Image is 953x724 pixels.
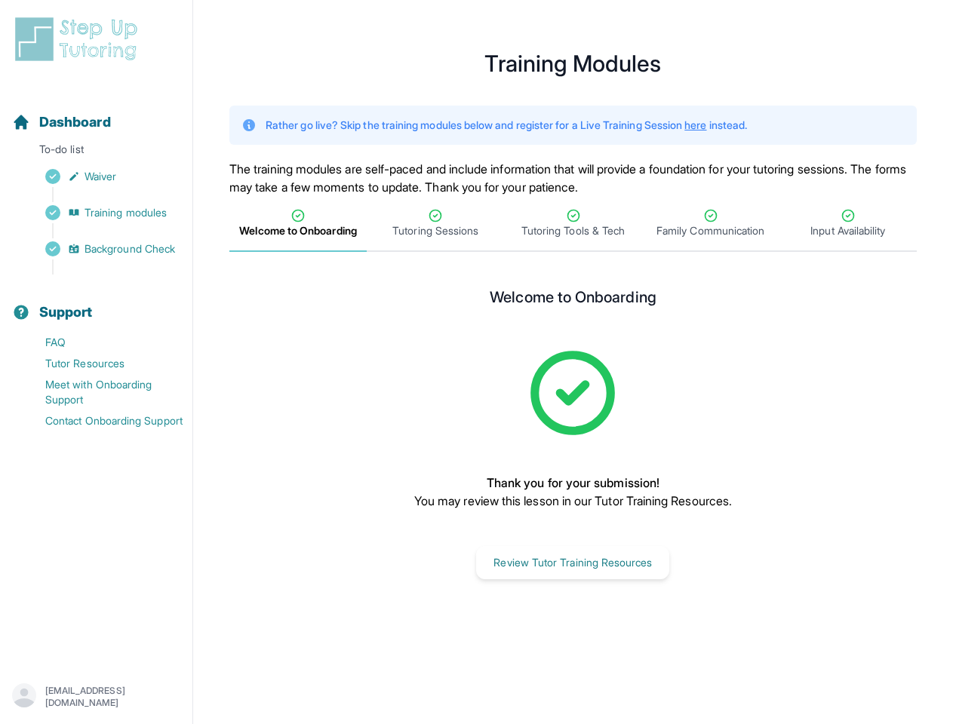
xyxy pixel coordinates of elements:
[414,492,732,510] p: You may review this lesson in our Tutor Training Resources.
[6,87,186,139] button: Dashboard
[656,223,764,238] span: Family Communication
[12,15,146,63] img: logo
[6,278,186,329] button: Support
[12,238,192,259] a: Background Check
[39,302,93,323] span: Support
[476,554,669,569] a: Review Tutor Training Resources
[229,54,917,72] h1: Training Modules
[684,118,706,131] a: here
[12,353,192,374] a: Tutor Resources
[12,374,192,410] a: Meet with Onboarding Support
[810,223,885,238] span: Input Availability
[6,142,186,163] p: To-do list
[414,474,732,492] p: Thank you for your submission!
[521,223,625,238] span: Tutoring Tools & Tech
[39,112,111,133] span: Dashboard
[476,546,669,579] button: Review Tutor Training Resources
[12,332,192,353] a: FAQ
[12,166,192,187] a: Waiver
[392,223,478,238] span: Tutoring Sessions
[12,683,180,710] button: [EMAIL_ADDRESS][DOMAIN_NAME]
[229,160,917,196] p: The training modules are self-paced and include information that will provide a foundation for yo...
[229,196,917,252] nav: Tabs
[85,241,175,256] span: Background Check
[266,118,747,133] p: Rather go live? Skip the training modules below and register for a Live Training Session instead.
[490,288,656,312] h2: Welcome to Onboarding
[85,205,167,220] span: Training modules
[12,202,192,223] a: Training modules
[12,112,111,133] a: Dashboard
[239,223,356,238] span: Welcome to Onboarding
[85,169,116,184] span: Waiver
[45,685,180,709] p: [EMAIL_ADDRESS][DOMAIN_NAME]
[12,410,192,431] a: Contact Onboarding Support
